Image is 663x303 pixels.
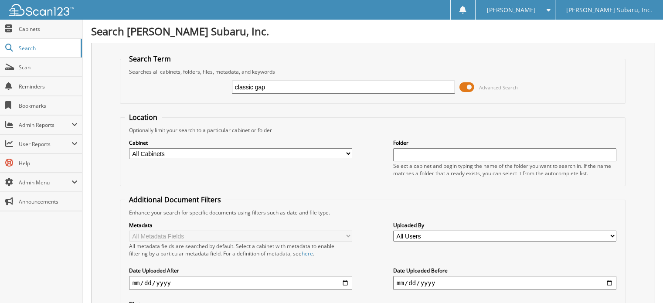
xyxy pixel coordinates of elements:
label: Uploaded By [393,221,616,229]
span: Admin Reports [19,121,71,129]
label: Cabinet [129,139,352,146]
img: scan123-logo-white.svg [9,4,74,16]
span: Admin Menu [19,179,71,186]
div: Optionally limit your search to a particular cabinet or folder [125,126,621,134]
label: Date Uploaded After [129,267,352,274]
span: Announcements [19,198,78,205]
span: Cabinets [19,25,78,33]
div: Searches all cabinets, folders, files, metadata, and keywords [125,68,621,75]
input: end [393,276,616,290]
h1: Search [PERSON_NAME] Subaru, Inc. [91,24,654,38]
span: Advanced Search [479,84,518,91]
span: [PERSON_NAME] [486,7,535,13]
a: here [302,250,313,257]
div: All metadata fields are searched by default. Select a cabinet with metadata to enable filtering b... [129,242,352,257]
span: Help [19,160,78,167]
span: Scan [19,64,78,71]
span: [PERSON_NAME] Subaru, Inc. [566,7,652,13]
span: Reminders [19,83,78,90]
span: Search [19,44,76,52]
legend: Search Term [125,54,175,64]
span: User Reports [19,140,71,148]
input: start [129,276,352,290]
legend: Location [125,112,162,122]
div: Select a cabinet and begin typing the name of the folder you want to search in. If the name match... [393,162,616,177]
iframe: Chat Widget [619,261,663,303]
div: Enhance your search for specific documents using filters such as date and file type. [125,209,621,216]
label: Metadata [129,221,352,229]
legend: Additional Document Filters [125,195,225,204]
label: Folder [393,139,616,146]
label: Date Uploaded Before [393,267,616,274]
span: Bookmarks [19,102,78,109]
